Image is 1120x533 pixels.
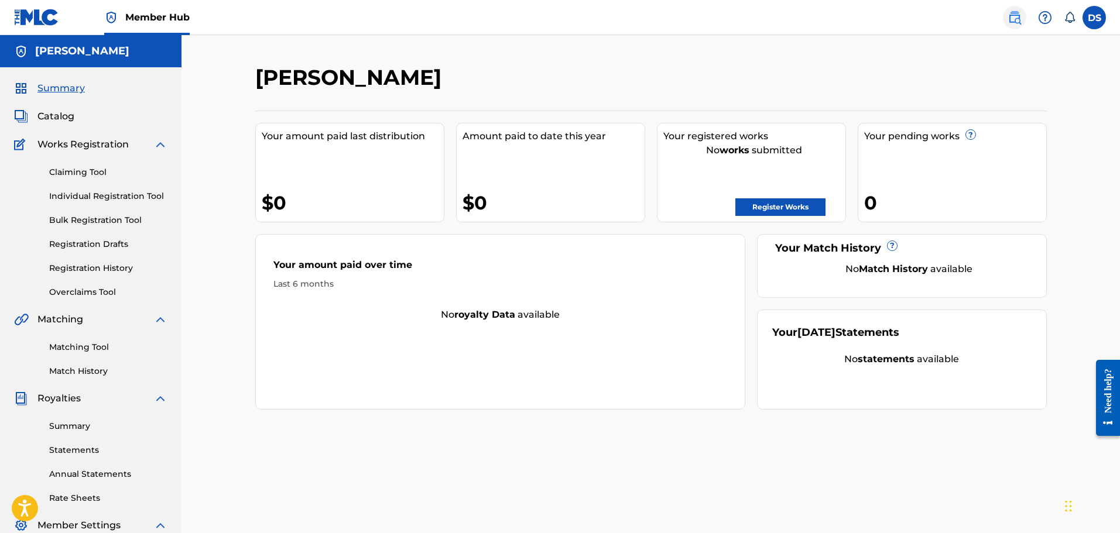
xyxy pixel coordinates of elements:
[14,518,28,532] img: Member Settings
[49,286,167,298] a: Overclaims Tool
[262,129,444,143] div: Your amount paid last distribution
[14,9,59,26] img: MLC Logo
[153,518,167,532] img: expand
[463,129,645,143] div: Amount paid to date this year
[772,325,899,341] div: Your Statements
[37,518,121,532] span: Member Settings
[797,326,835,339] span: [DATE]
[37,312,83,326] span: Matching
[273,258,728,278] div: Your amount paid over time
[49,262,167,274] a: Registration History
[1065,489,1072,524] div: Drag
[1064,12,1076,23] div: Notifications
[49,214,167,226] a: Bulk Registration Tool
[864,190,1046,216] div: 0
[37,391,81,405] span: Royalties
[49,420,167,432] a: Summary
[14,81,28,95] img: Summary
[153,137,167,152] img: expand
[858,353,915,364] strong: statements
[772,352,1032,366] div: No available
[49,190,167,202] a: Individual Registration Tool
[14,312,29,326] img: Matching
[14,44,28,59] img: Accounts
[153,391,167,405] img: expand
[49,492,167,504] a: Rate Sheets
[255,64,447,91] h2: [PERSON_NAME]
[125,11,190,24] span: Member Hub
[735,198,826,216] a: Register Works
[454,309,515,320] strong: royalty data
[787,262,1032,276] div: No available
[1083,6,1106,29] div: User Menu
[104,11,118,25] img: Top Rightsholder
[49,341,167,353] a: Matching Tool
[1038,11,1052,25] img: help
[49,365,167,377] a: Match History
[49,166,167,178] a: Claiming Tool
[1061,477,1120,533] iframe: Chat Widget
[37,109,74,123] span: Catalog
[14,81,85,95] a: SummarySummary
[463,190,645,216] div: $0
[49,238,167,250] a: Registration Drafts
[1087,350,1120,445] iframe: Resource Center
[1008,11,1022,25] img: search
[1003,6,1026,29] a: Public Search
[888,241,897,250] span: ?
[14,109,28,123] img: Catalog
[262,190,444,216] div: $0
[256,308,745,322] div: No available
[49,444,167,456] a: Statements
[49,468,167,480] a: Annual Statements
[273,278,728,290] div: Last 6 months
[859,263,928,274] strong: Match History
[720,145,749,156] strong: works
[1033,6,1057,29] div: Help
[35,44,129,58] h5: Derek Stanley
[663,129,845,143] div: Your registered works
[663,143,845,157] div: No submitted
[153,312,167,326] img: expand
[772,240,1032,256] div: Your Match History
[14,137,29,152] img: Works Registration
[37,137,129,152] span: Works Registration
[14,391,28,405] img: Royalties
[966,130,975,139] span: ?
[864,129,1046,143] div: Your pending works
[37,81,85,95] span: Summary
[14,109,74,123] a: CatalogCatalog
